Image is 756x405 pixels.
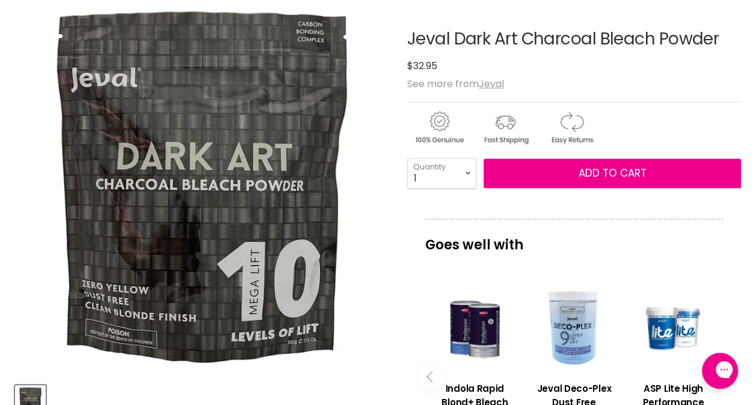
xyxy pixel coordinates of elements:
[407,158,476,188] select: Quantity
[539,109,603,146] img: returns.gif
[425,219,723,258] p: Goes well with
[407,59,437,73] span: $32.95
[407,109,471,146] img: genuine.gif
[484,159,741,189] button: Add to cart
[473,109,537,146] img: shipping.gif
[407,30,741,49] h1: Jeval Dark Art Charcoal Bleach Powder
[696,349,744,393] iframe: Gorgias live chat messenger
[407,77,504,91] span: See more from
[479,77,504,91] a: Jeval
[578,166,646,180] span: Add to cart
